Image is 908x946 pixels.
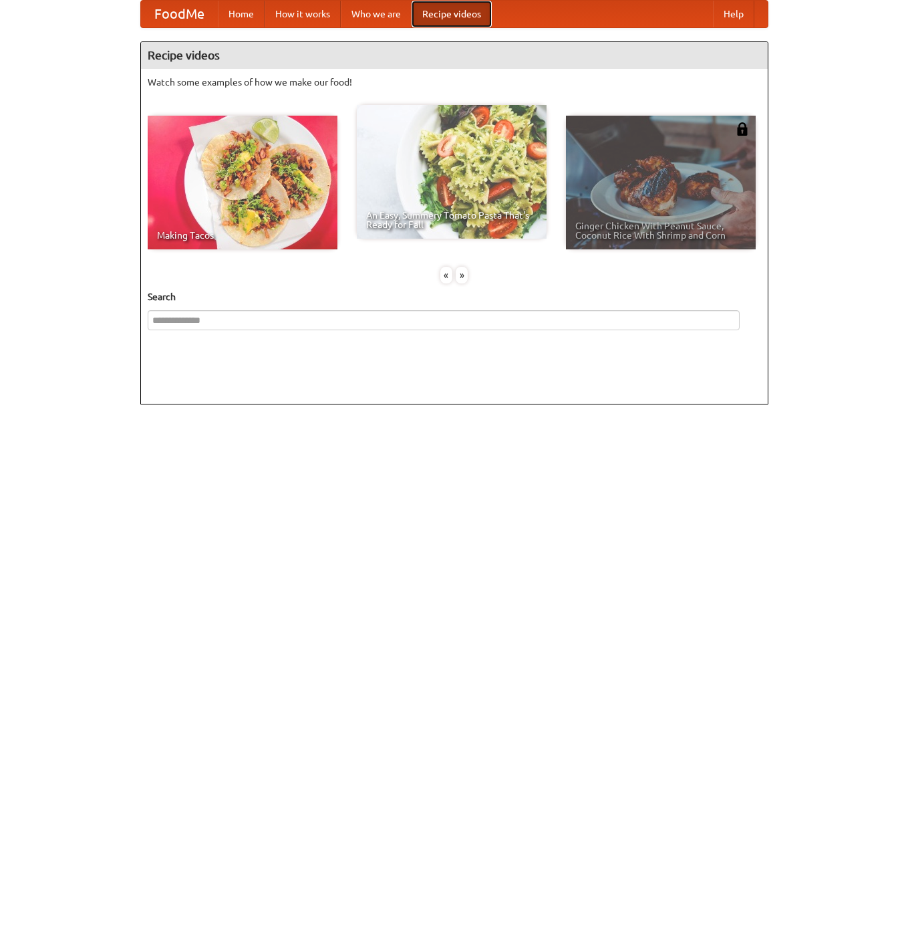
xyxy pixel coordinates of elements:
a: Help [713,1,754,27]
a: How it works [265,1,341,27]
h4: Recipe videos [141,42,768,69]
span: An Easy, Summery Tomato Pasta That's Ready for Fall [366,211,537,229]
img: 483408.png [736,122,749,136]
p: Watch some examples of how we make our food! [148,76,761,89]
a: Home [218,1,265,27]
a: FoodMe [141,1,218,27]
div: » [456,267,468,283]
a: Making Tacos [148,116,337,249]
span: Making Tacos [157,231,328,240]
a: Who we are [341,1,412,27]
a: An Easy, Summery Tomato Pasta That's Ready for Fall [357,105,547,239]
a: Recipe videos [412,1,492,27]
h5: Search [148,290,761,304]
div: « [440,267,452,283]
